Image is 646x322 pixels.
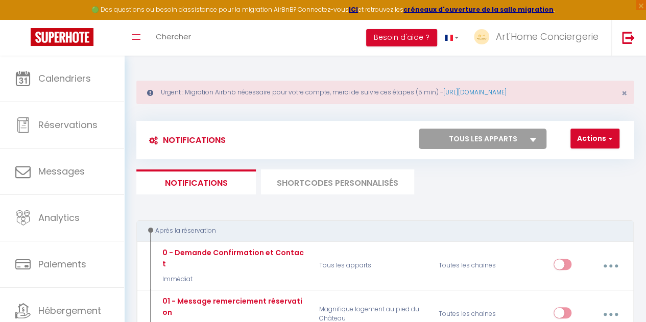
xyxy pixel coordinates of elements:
div: 0 - Demande Confirmation et Contact [160,247,306,269]
span: Paiements [38,258,86,270]
img: logout [622,31,635,44]
img: ... [474,29,489,44]
span: Chercher [156,31,191,42]
p: Tous les apparts [313,247,432,284]
a: créneaux d'ouverture de la salle migration [403,5,554,14]
li: SHORTCODES PERSONNALISÉS [261,169,414,194]
div: Urgent : Migration Airbnb nécessaire pour votre compte, merci de suivre ces étapes (5 min) - [136,81,634,104]
h3: Notifications [144,129,226,152]
span: Art'Home Conciergerie [496,30,599,43]
button: Besoin d'aide ? [366,29,437,46]
button: Actions [570,129,619,149]
div: Toutes les chaines [432,247,512,284]
li: Notifications [136,169,256,194]
span: Calendriers [38,72,91,85]
a: Chercher [148,20,199,56]
span: Hébergement [38,304,101,317]
a: [URL][DOMAIN_NAME] [443,88,507,96]
button: Ouvrir le widget de chat LiveChat [8,4,39,35]
p: Immédiat [160,275,306,284]
a: ICI [349,5,358,14]
span: Réservations [38,118,98,131]
a: ... Art'Home Conciergerie [466,20,611,56]
div: Après la réservation [146,226,615,236]
span: Messages [38,165,85,178]
button: Close [621,89,627,98]
div: 01 - Message remerciement réservation [160,295,306,318]
span: Analytics [38,211,80,224]
img: Super Booking [31,28,93,46]
span: × [621,87,627,100]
